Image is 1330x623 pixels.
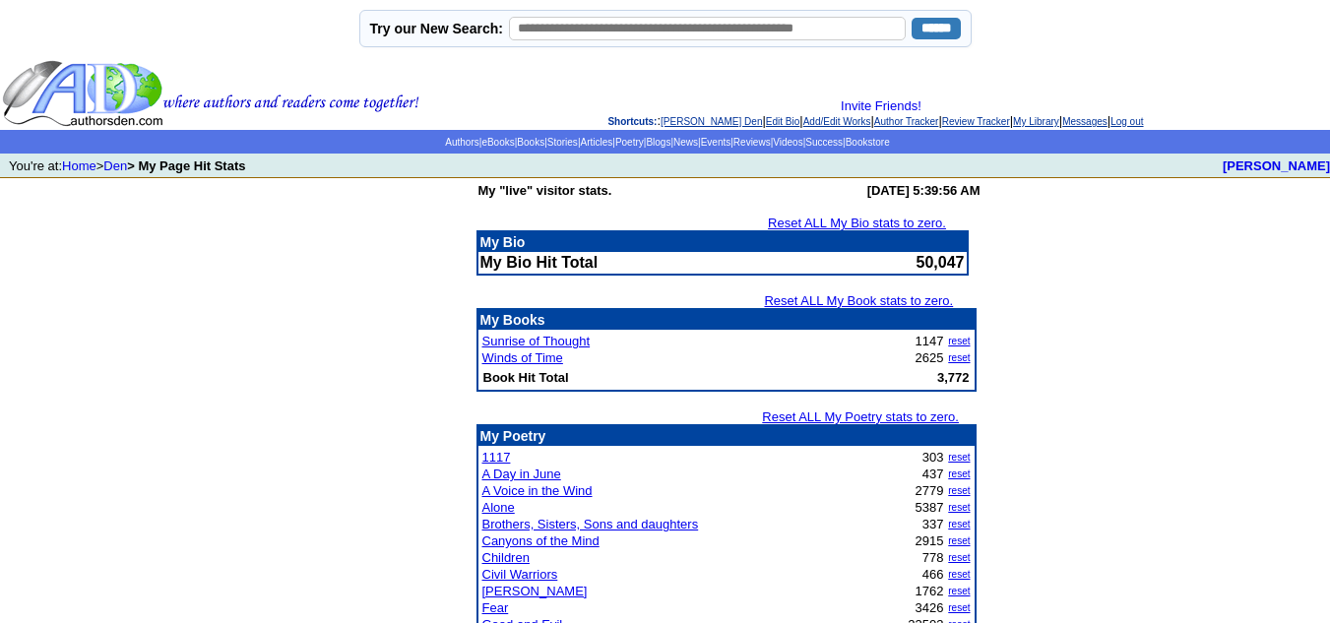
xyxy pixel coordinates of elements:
[701,137,731,148] a: Events
[370,21,503,36] label: Try our New Search:
[127,158,245,173] b: > My Page Hit Stats
[916,600,944,615] font: 3426
[482,550,530,565] a: Children
[916,483,944,498] font: 2779
[764,293,953,308] a: Reset ALL My Book stats to zero.
[917,254,965,271] font: 50,047
[948,602,970,613] a: reset
[482,584,588,598] a: [PERSON_NAME]
[841,98,921,113] a: Invite Friends!
[916,500,944,515] font: 5387
[1110,116,1143,127] a: Log out
[478,183,612,198] b: My "live" visitor stats.
[916,533,944,548] font: 2915
[480,428,973,444] p: My Poetry
[482,500,515,515] a: Alone
[762,409,959,424] a: Reset ALL My Poetry stats to zero.
[922,567,944,582] font: 466
[805,137,843,148] a: Success
[481,137,514,148] a: eBooks
[1062,116,1108,127] a: Messages
[482,450,511,465] a: 1117
[948,535,970,546] a: reset
[482,483,593,498] a: A Voice in the Wind
[673,137,698,148] a: News
[922,467,944,481] font: 437
[482,350,563,365] a: Winds of Time
[615,137,644,148] a: Poetry
[922,450,944,465] font: 303
[517,137,544,148] a: Books
[547,137,578,148] a: Stories
[733,137,771,148] a: Reviews
[480,234,965,250] p: My Bio
[948,485,970,496] a: reset
[482,533,600,548] a: Canyons of the Mind
[948,468,970,479] a: reset
[482,517,699,531] a: Brothers, Sisters, Sons and daughters
[948,452,970,463] a: reset
[948,569,970,580] a: reset
[482,600,509,615] a: Fear
[948,552,970,563] a: reset
[1223,158,1330,173] a: [PERSON_NAME]
[916,334,944,348] font: 1147
[942,116,1010,127] a: Review Tracker
[646,137,670,148] a: Blogs
[916,350,944,365] font: 2625
[480,312,973,328] p: My Books
[445,137,478,148] a: Authors
[948,502,970,513] a: reset
[607,116,657,127] span: Shortcuts:
[948,586,970,596] a: reset
[580,137,612,148] a: Articles
[2,59,419,128] img: header_logo2.gif
[948,352,970,363] a: reset
[423,98,1328,128] div: : | | | | | | |
[846,137,890,148] a: Bookstore
[803,116,871,127] a: Add/Edit Works
[482,467,561,481] a: A Day in June
[773,137,802,148] a: Videos
[916,584,944,598] font: 1762
[922,517,944,531] font: 337
[482,334,591,348] a: Sunrise of Thought
[480,254,599,271] b: My Bio Hit Total
[103,158,127,173] a: Den
[661,116,762,127] a: [PERSON_NAME] Den
[483,370,569,385] b: Book Hit Total
[922,550,944,565] font: 778
[768,216,946,230] a: Reset ALL My Bio stats to zero.
[867,183,981,198] b: [DATE] 5:39:56 AM
[482,567,558,582] a: Civil Warriors
[948,336,970,346] a: reset
[9,158,245,173] font: You're at: >
[766,116,799,127] a: Edit Bio
[948,519,970,530] a: reset
[937,370,970,385] b: 3,772
[874,116,939,127] a: Author Tracker
[62,158,96,173] a: Home
[1013,116,1059,127] a: My Library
